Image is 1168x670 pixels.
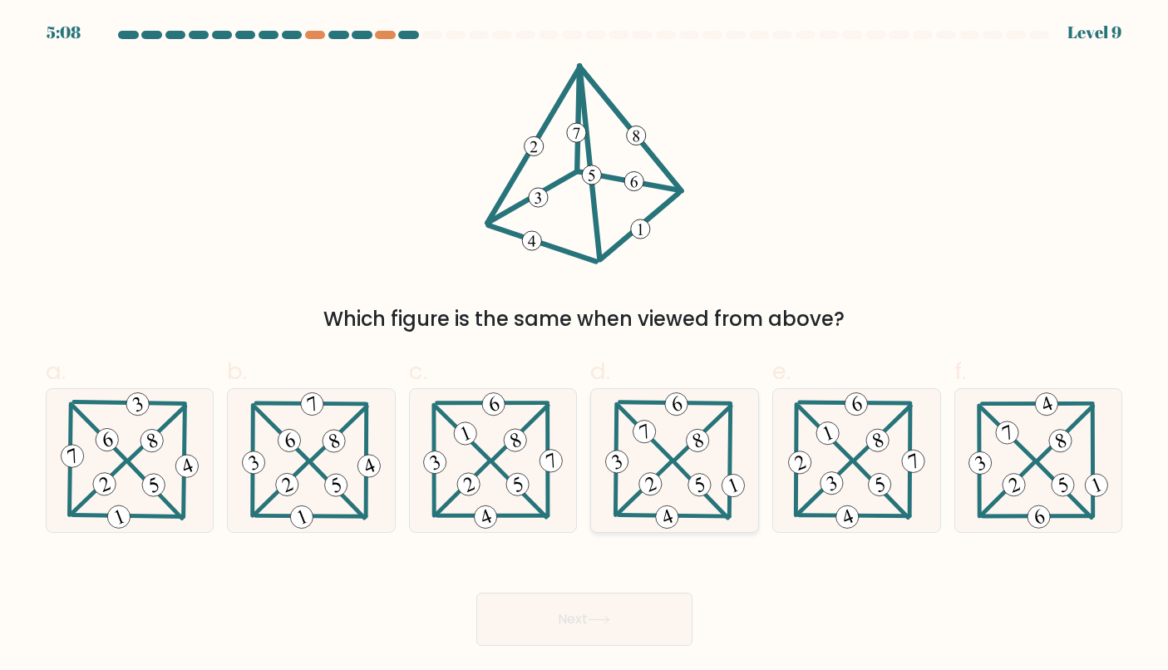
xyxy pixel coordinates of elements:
span: f. [954,355,966,387]
span: e. [772,355,791,387]
div: Level 9 [1067,20,1121,45]
span: a. [46,355,66,387]
button: Next [476,593,692,646]
div: Which figure is the same when viewed from above? [56,304,1113,334]
span: b. [227,355,247,387]
span: d. [590,355,610,387]
span: c. [409,355,427,387]
div: 5:08 [47,20,81,45]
